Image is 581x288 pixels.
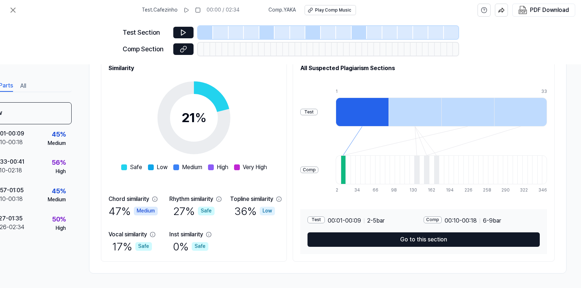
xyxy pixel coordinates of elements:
[305,5,356,15] button: Play Comp Music
[230,195,273,203] div: Topline similarity
[112,239,152,254] div: 17 %
[367,216,385,225] span: 2 - 5 bar
[517,4,571,16] button: PDF Download
[530,5,569,15] div: PDF Download
[336,187,341,193] div: 2
[328,216,361,225] span: 00:01 - 00:09
[391,187,396,193] div: 98
[268,7,296,14] span: Comp . YAKA
[373,187,378,193] div: 66
[300,109,318,116] div: Test
[481,7,487,14] svg: help
[308,232,540,247] button: Go to this section
[182,163,202,172] span: Medium
[135,242,152,251] div: Safe
[501,187,506,193] div: 290
[48,140,66,147] div: Medium
[354,187,359,193] div: 34
[260,207,275,215] div: Low
[520,187,525,193] div: 322
[217,163,228,172] span: High
[192,242,208,251] div: Safe
[483,187,488,193] div: 258
[538,187,547,193] div: 346
[52,129,66,140] div: 45 %
[130,163,142,172] span: Safe
[123,44,169,55] div: Comp Section
[109,230,147,239] div: Vocal similarity
[182,108,207,128] div: 21
[300,64,547,73] h2: All Suspected Plagiarism Sections
[410,187,415,193] div: 130
[56,225,66,232] div: High
[446,187,451,193] div: 194
[48,196,66,203] div: Medium
[109,203,158,219] div: 47 %
[445,216,477,225] span: 00:10 - 00:18
[52,186,66,197] div: 45 %
[169,195,213,203] div: Rhythm similarity
[300,167,318,173] div: Comp
[123,27,169,38] div: Test Section
[428,187,433,193] div: 162
[134,207,158,215] div: Medium
[424,216,442,223] div: Comp
[173,239,208,254] div: 0 %
[234,203,275,219] div: 36 %
[20,80,26,92] button: All
[541,89,547,95] div: 33
[243,163,267,172] span: Very High
[157,163,167,172] span: Low
[56,168,66,175] div: High
[478,4,491,17] button: help
[518,6,527,14] img: PDF Download
[308,216,325,223] div: Test
[109,64,279,73] h2: Similarity
[109,195,149,203] div: Chord similarity
[52,214,66,225] div: 50 %
[195,110,207,125] span: %
[315,7,351,13] div: Play Comp Music
[52,158,66,168] div: 56 %
[498,7,505,13] img: share
[173,203,215,219] div: 27 %
[483,216,501,225] span: 6 - 9 bar
[198,207,215,215] div: Safe
[207,7,239,14] div: 00:00 / 02:34
[336,89,389,95] div: 1
[142,7,178,14] span: Test . Cafezinho
[169,230,203,239] div: Inst similarity
[465,187,470,193] div: 226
